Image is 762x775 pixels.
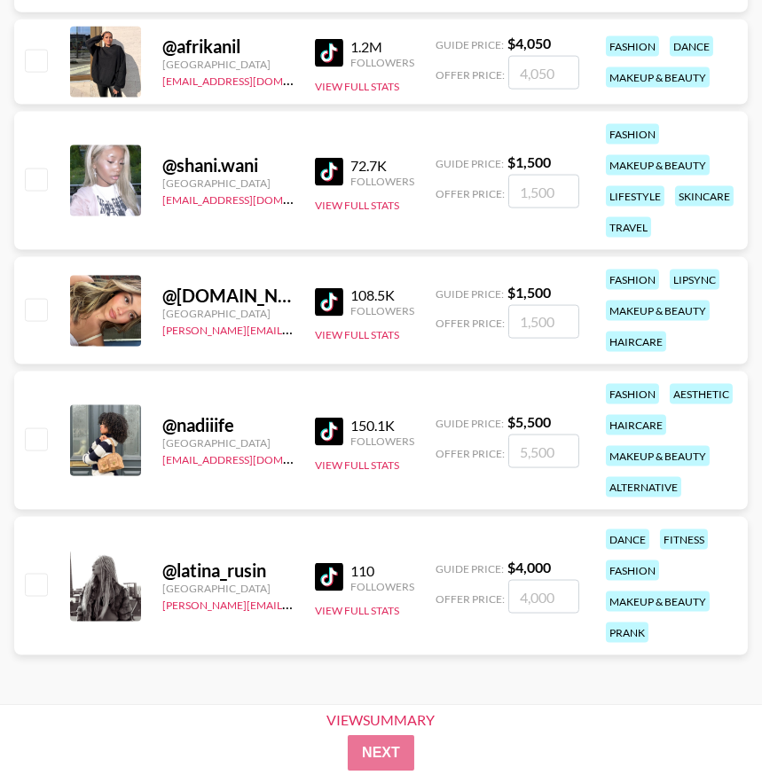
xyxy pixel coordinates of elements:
[315,563,343,591] img: TikTok
[315,288,343,317] img: TikTok
[350,580,414,593] div: Followers
[350,175,414,188] div: Followers
[670,270,719,290] div: lipsync
[315,39,343,67] img: TikTok
[350,562,414,580] div: 110
[670,36,713,57] div: dance
[162,582,294,595] div: [GEOGRAPHIC_DATA]
[315,458,399,472] button: View Full Stats
[606,591,710,612] div: makeup & beauty
[315,199,399,212] button: View Full Stats
[436,287,504,301] span: Guide Price:
[162,71,341,88] a: [EMAIL_ADDRESS][DOMAIN_NAME]
[162,285,294,307] div: @ [DOMAIN_NAME]
[606,622,648,643] div: prank
[507,413,551,430] strong: $ 5,500
[315,158,343,186] img: TikTok
[606,36,659,57] div: fashion
[162,595,425,612] a: [PERSON_NAME][EMAIL_ADDRESS][DOMAIN_NAME]
[436,592,505,606] span: Offer Price:
[162,436,294,450] div: [GEOGRAPHIC_DATA]
[350,417,414,434] div: 150.1K
[436,187,505,200] span: Offer Price:
[508,305,579,339] input: 1,500
[162,320,425,337] a: [PERSON_NAME][EMAIL_ADDRESS][DOMAIN_NAME]
[162,35,294,58] div: @ afrikanil
[606,560,659,581] div: fashion
[350,38,414,56] div: 1.2M
[675,186,734,207] div: skincare
[606,270,659,290] div: fashion
[350,56,414,69] div: Followers
[507,284,551,301] strong: $ 1,500
[606,332,666,352] div: haircare
[606,186,664,207] div: lifestyle
[670,384,733,404] div: aesthetic
[606,446,710,466] div: makeup & beauty
[436,157,504,170] span: Guide Price:
[162,450,341,466] a: [EMAIL_ADDRESS][DOMAIN_NAME]
[507,559,551,575] strong: $ 4,000
[606,415,666,435] div: haircare
[350,286,414,304] div: 108.5K
[606,217,651,238] div: travel
[606,477,681,497] div: alternative
[606,301,710,321] div: makeup & beauty
[436,562,504,575] span: Guide Price:
[436,447,505,460] span: Offer Price:
[350,157,414,175] div: 72.7K
[507,35,551,51] strong: $ 4,050
[162,58,294,71] div: [GEOGRAPHIC_DATA]
[660,529,708,550] div: fitness
[508,434,579,468] input: 5,500
[315,80,399,93] button: View Full Stats
[312,712,451,728] div: View Summary
[162,560,294,582] div: @ latina_rusin
[508,580,579,614] input: 4,000
[507,153,551,170] strong: $ 1,500
[436,317,505,330] span: Offer Price:
[315,604,399,617] button: View Full Stats
[162,190,341,207] a: [EMAIL_ADDRESS][DOMAIN_NAME]
[673,686,741,754] iframe: Drift Widget Chat Controller
[606,124,659,145] div: fashion
[436,68,505,82] span: Offer Price:
[508,56,579,90] input: 4,050
[606,384,659,404] div: fashion
[162,154,294,176] div: @ shani.wani
[348,735,414,771] button: Next
[315,328,399,341] button: View Full Stats
[508,175,579,208] input: 1,500
[350,304,414,317] div: Followers
[606,529,649,550] div: dance
[436,38,504,51] span: Guide Price:
[606,155,710,176] div: makeup & beauty
[315,418,343,446] img: TikTok
[436,417,504,430] span: Guide Price:
[350,434,414,448] div: Followers
[162,414,294,436] div: @ nadiiife
[162,307,294,320] div: [GEOGRAPHIC_DATA]
[162,176,294,190] div: [GEOGRAPHIC_DATA]
[606,67,710,88] div: makeup & beauty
